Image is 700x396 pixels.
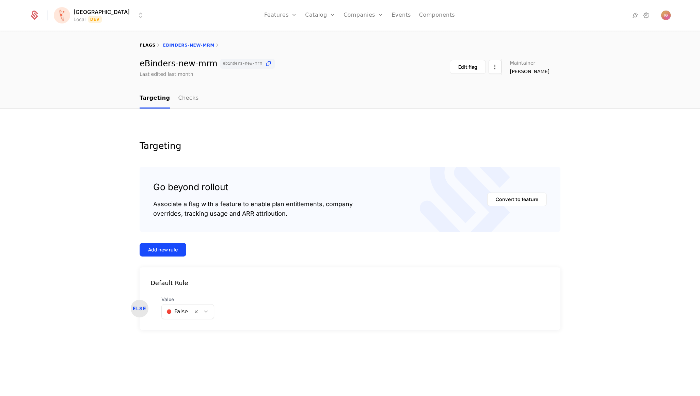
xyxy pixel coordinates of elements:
span: Maintainer [510,61,536,65]
button: Convert to feature [487,193,547,206]
button: Open user button [661,11,671,20]
div: eBinders-new-mrm [140,59,275,69]
button: Add new rule [140,243,186,257]
div: Go beyond rollout [153,180,353,194]
span: Value [161,296,214,303]
span: [GEOGRAPHIC_DATA] [74,8,130,16]
button: Select environment [56,8,145,23]
div: Default Rule [140,278,560,288]
a: Targeting [140,88,170,109]
a: flags [140,43,156,48]
a: Checks [178,88,198,109]
nav: Main [140,88,560,109]
div: Local [74,16,85,23]
img: Igor Grebenarovic [661,11,671,20]
span: Dev [88,16,102,23]
button: Edit flag [450,60,486,74]
div: Associate a flag with a feature to enable plan entitlements, company overrides, tracking usage an... [153,199,353,218]
span: [PERSON_NAME] [510,68,550,75]
div: Targeting [140,142,560,150]
div: Edit flag [458,64,477,70]
ul: Choose Sub Page [140,88,198,109]
span: ebinders-new-mrm [223,62,262,66]
button: Select action [489,60,502,74]
div: Add new rule [148,246,178,253]
img: Florence [54,7,70,23]
div: ELSE [131,300,148,317]
a: Integrations [631,11,639,19]
div: Last edited last month [140,71,193,78]
a: Settings [642,11,650,19]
